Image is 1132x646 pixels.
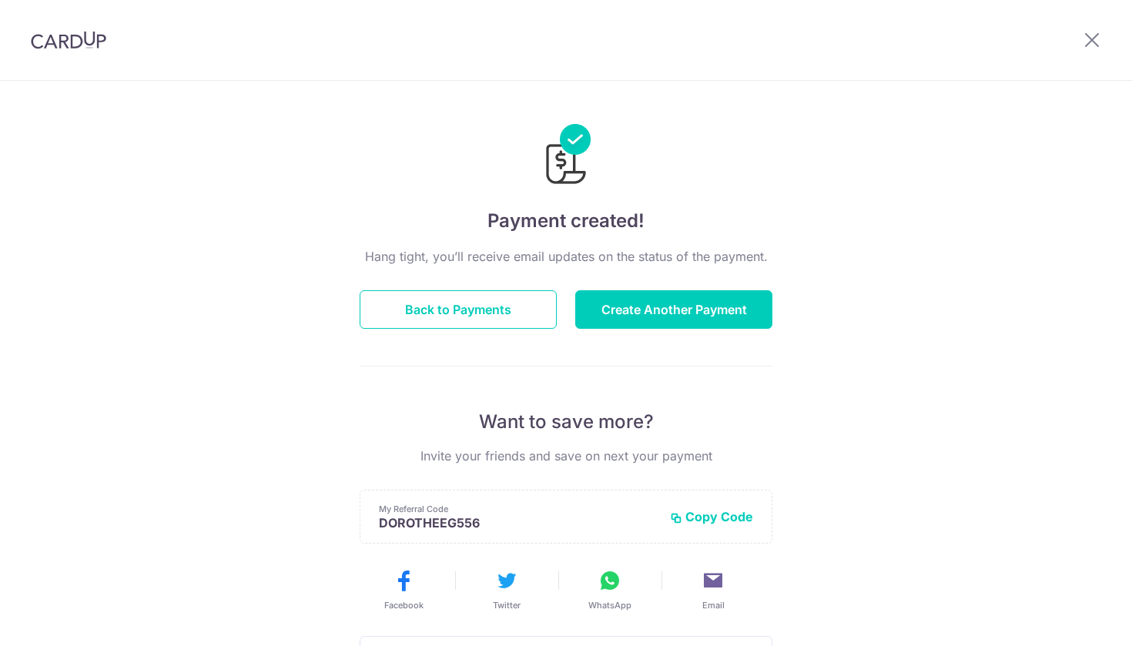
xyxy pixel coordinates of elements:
[360,290,557,329] button: Back to Payments
[358,568,449,611] button: Facebook
[668,568,759,611] button: Email
[702,599,725,611] span: Email
[360,247,772,266] p: Hang tight, you’ll receive email updates on the status of the payment.
[541,124,591,189] img: Payments
[461,568,552,611] button: Twitter
[360,410,772,434] p: Want to save more?
[670,509,753,524] button: Copy Code
[384,599,424,611] span: Facebook
[379,515,658,531] p: DOROTHEEG556
[379,503,658,515] p: My Referral Code
[575,290,772,329] button: Create Another Payment
[360,447,772,465] p: Invite your friends and save on next your payment
[564,568,655,611] button: WhatsApp
[493,599,521,611] span: Twitter
[588,599,631,611] span: WhatsApp
[31,31,106,49] img: CardUp
[360,207,772,235] h4: Payment created!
